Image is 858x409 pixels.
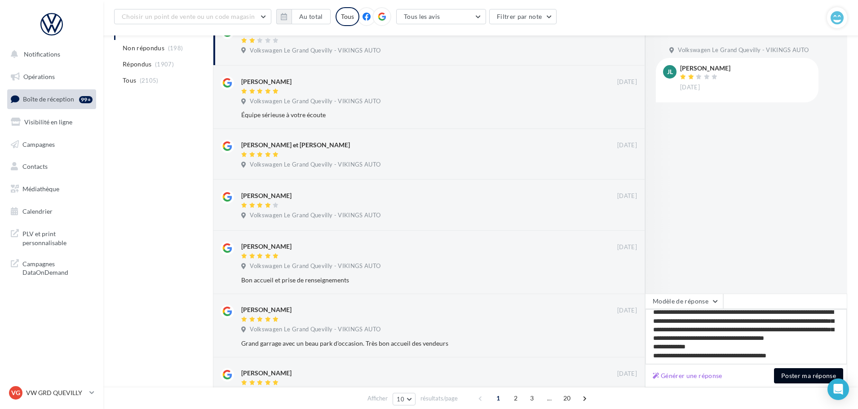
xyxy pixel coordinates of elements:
[241,339,579,348] div: Grand garrage avec un beau park d'occasion. Très bon accueil des vendeurs
[5,180,98,198] a: Médiathèque
[667,67,673,76] span: Jl
[617,192,637,200] span: [DATE]
[250,262,380,270] span: Volkswagen Le Grand Quevilly - VIKINGS AUTO
[5,135,98,154] a: Campagnes
[397,396,404,403] span: 10
[827,378,849,400] div: Open Intercom Messenger
[140,77,159,84] span: (2105)
[645,294,723,309] button: Modèle de réponse
[617,243,637,251] span: [DATE]
[122,13,255,20] span: Choisir un point de vente ou un code magasin
[680,84,700,92] span: [DATE]
[241,77,292,86] div: [PERSON_NAME]
[241,141,350,150] div: [PERSON_NAME] et [PERSON_NAME]
[617,78,637,86] span: [DATE]
[22,185,59,193] span: Médiathèque
[5,45,94,64] button: Notifications
[336,7,359,26] div: Tous
[250,161,380,169] span: Volkswagen Le Grand Quevilly - VIKINGS AUTO
[393,393,416,405] button: 10
[250,211,380,220] span: Volkswagen Le Grand Quevilly - VIKINGS AUTO
[5,89,98,109] a: Boîte de réception99+
[617,370,637,378] span: [DATE]
[123,76,136,85] span: Tous
[23,95,74,103] span: Boîte de réception
[292,9,331,24] button: Au total
[7,384,96,401] a: VG VW GRD QUEVILLY
[5,224,98,251] a: PLV et print personnalisable
[241,369,292,378] div: [PERSON_NAME]
[24,50,60,58] span: Notifications
[22,258,93,277] span: Campagnes DataOnDemand
[241,276,579,285] div: Bon accueil et prise de renseignements
[560,391,575,405] span: 20
[678,46,809,54] span: Volkswagen Le Grand Quevilly - VIKINGS AUTO
[11,388,20,397] span: VG
[649,370,726,381] button: Générer une réponse
[5,202,98,221] a: Calendrier
[114,9,271,24] button: Choisir un point de vente ou un code magasin
[22,140,55,148] span: Campagnes
[680,65,730,71] div: [PERSON_NAME]
[525,391,539,405] span: 3
[79,96,93,103] div: 99+
[5,67,98,86] a: Opérations
[491,391,505,405] span: 1
[155,61,174,68] span: (1907)
[489,9,557,24] button: Filtrer par note
[396,9,486,24] button: Tous les avis
[5,157,98,176] a: Contacts
[420,394,458,403] span: résultats/page
[774,368,843,383] button: Poster ma réponse
[250,97,380,106] span: Volkswagen Le Grand Quevilly - VIKINGS AUTO
[542,391,557,405] span: ...
[367,394,388,403] span: Afficher
[276,9,331,24] button: Au total
[617,307,637,315] span: [DATE]
[22,228,93,247] span: PLV et print personnalisable
[123,60,152,69] span: Répondus
[5,254,98,281] a: Campagnes DataOnDemand
[241,305,292,314] div: [PERSON_NAME]
[241,191,292,200] div: [PERSON_NAME]
[250,47,380,55] span: Volkswagen Le Grand Quevilly - VIKINGS AUTO
[23,73,55,80] span: Opérations
[241,242,292,251] div: [PERSON_NAME]
[250,325,380,334] span: Volkswagen Le Grand Quevilly - VIKINGS AUTO
[22,207,53,215] span: Calendrier
[26,388,86,397] p: VW GRD QUEVILLY
[22,163,48,170] span: Contacts
[241,110,579,119] div: Équipe sérieuse à votre écoute
[24,118,72,126] span: Visibilité en ligne
[168,44,183,52] span: (198)
[617,141,637,150] span: [DATE]
[509,391,523,405] span: 2
[5,113,98,132] a: Visibilité en ligne
[404,13,440,20] span: Tous les avis
[123,44,164,53] span: Non répondus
